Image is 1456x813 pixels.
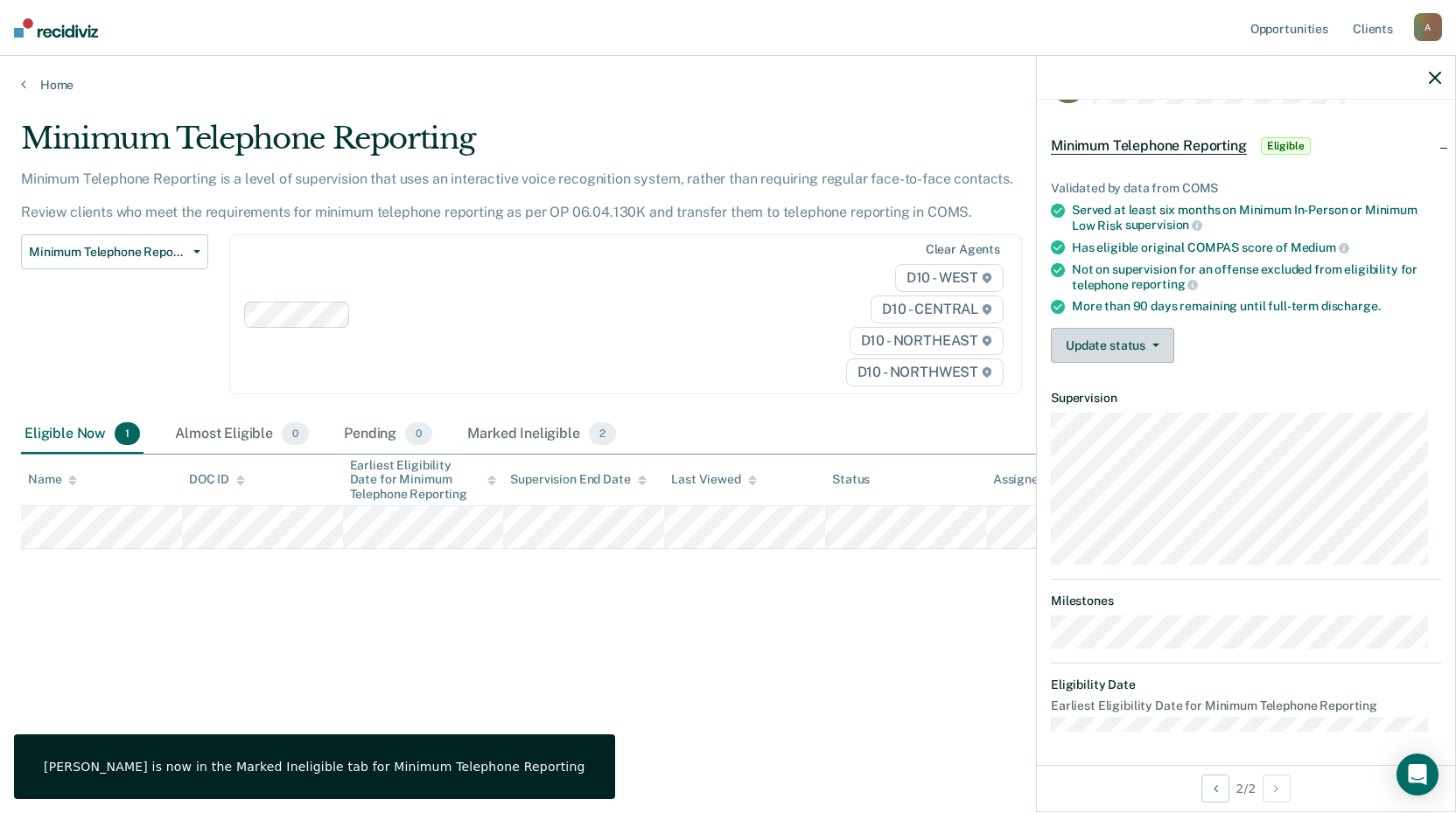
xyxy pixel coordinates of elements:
a: Home [21,77,1435,93]
button: Next Opportunity [1263,775,1291,803]
div: Last Viewed [671,472,756,487]
div: Clear agents [926,242,1000,257]
div: Has eligible original COMPAS score of [1072,240,1441,255]
dt: Earliest Eligibility Date for Minimum Telephone Reporting [1051,698,1441,713]
div: [PERSON_NAME] is now in the Marked Ineligible tab for Minimum Telephone Reporting [44,759,585,775]
div: DOC ID [189,472,245,487]
dt: Milestones [1051,594,1441,608]
div: Pending [340,415,436,454]
div: Name [28,472,77,487]
div: Open Intercom Messenger [1396,754,1438,796]
span: Medium [1291,240,1349,254]
div: Earliest Eligibility Date for Minimum Telephone Reporting [350,458,497,502]
span: 1 [115,422,140,445]
span: supervision [1125,218,1202,232]
img: Recidiviz [14,18,98,38]
div: Almost Eligible [171,415,312,454]
div: More than 90 days remaining until full-term [1072,299,1441,314]
div: Served at least six months on Minimum In-Person or Minimum Low Risk [1072,203,1441,233]
span: 0 [405,422,432,445]
span: D10 - NORTHEAST [850,327,1004,355]
div: Not on supervision for an offense excluded from eligibility for telephone [1072,262,1441,292]
div: Validated by data from COMS [1051,181,1441,196]
div: Minimum Telephone ReportingEligible [1037,118,1455,174]
div: Eligible Now [21,415,143,454]
div: Marked Ineligible [464,415,619,454]
span: 2 [589,422,616,445]
div: Assigned to [993,472,1075,487]
span: D10 - CENTRAL [871,295,1004,323]
span: reporting [1131,277,1199,291]
button: Previous Opportunity [1201,775,1229,803]
span: D10 - WEST [895,264,1004,292]
span: Minimum Telephone Reporting [29,245,186,260]
p: Minimum Telephone Reporting is a level of supervision that uses an interactive voice recognition ... [21,170,1013,220]
div: Status [832,472,870,487]
button: Update status [1051,328,1174,363]
div: A [1414,13,1442,41]
dt: Eligibility Date [1051,677,1441,692]
div: Supervision End Date [510,472,646,487]
span: 0 [282,422,309,445]
span: Minimum Telephone Reporting [1051,137,1247,155]
span: discharge. [1321,299,1381,313]
span: Eligible [1261,137,1311,155]
div: 2 / 2 [1037,765,1455,811]
dt: Supervision [1051,391,1441,406]
span: D10 - NORTHWEST [846,358,1004,386]
div: Minimum Telephone Reporting [21,121,1113,170]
